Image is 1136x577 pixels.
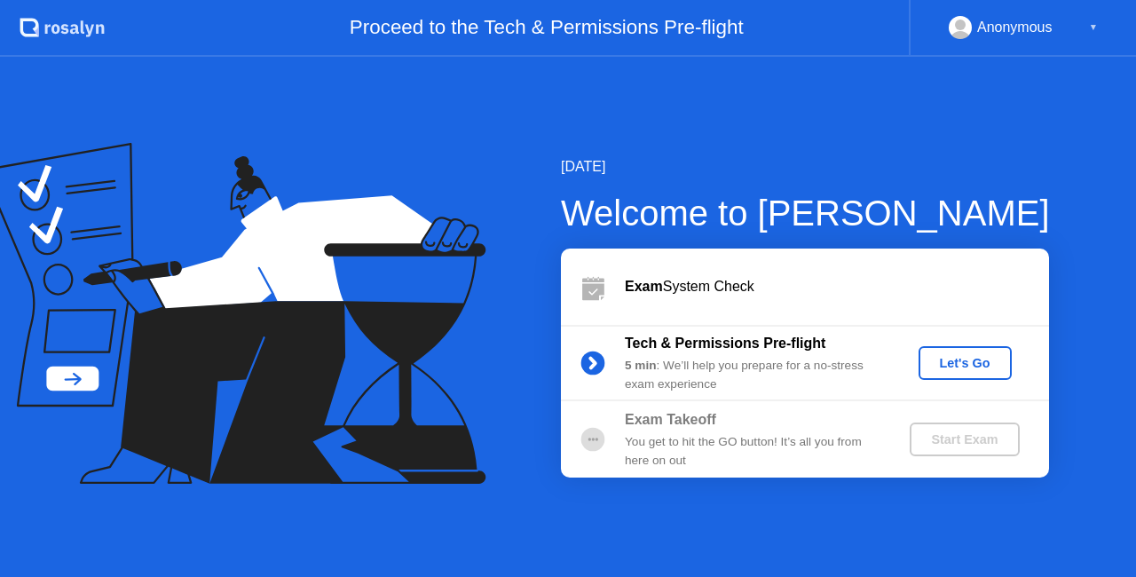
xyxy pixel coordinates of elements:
div: Start Exam [917,432,1012,447]
div: System Check [625,276,1049,297]
div: Welcome to [PERSON_NAME] [561,186,1050,240]
b: 5 min [625,359,657,372]
div: You get to hit the GO button! It’s all you from here on out [625,433,880,470]
div: Anonymous [977,16,1053,39]
div: [DATE] [561,156,1050,178]
button: Start Exam [910,423,1019,456]
div: Let's Go [926,356,1005,370]
b: Exam Takeoff [625,412,716,427]
button: Let's Go [919,346,1012,380]
b: Tech & Permissions Pre-flight [625,336,825,351]
div: : We’ll help you prepare for a no-stress exam experience [625,357,880,393]
div: ▼ [1089,16,1098,39]
b: Exam [625,279,663,294]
